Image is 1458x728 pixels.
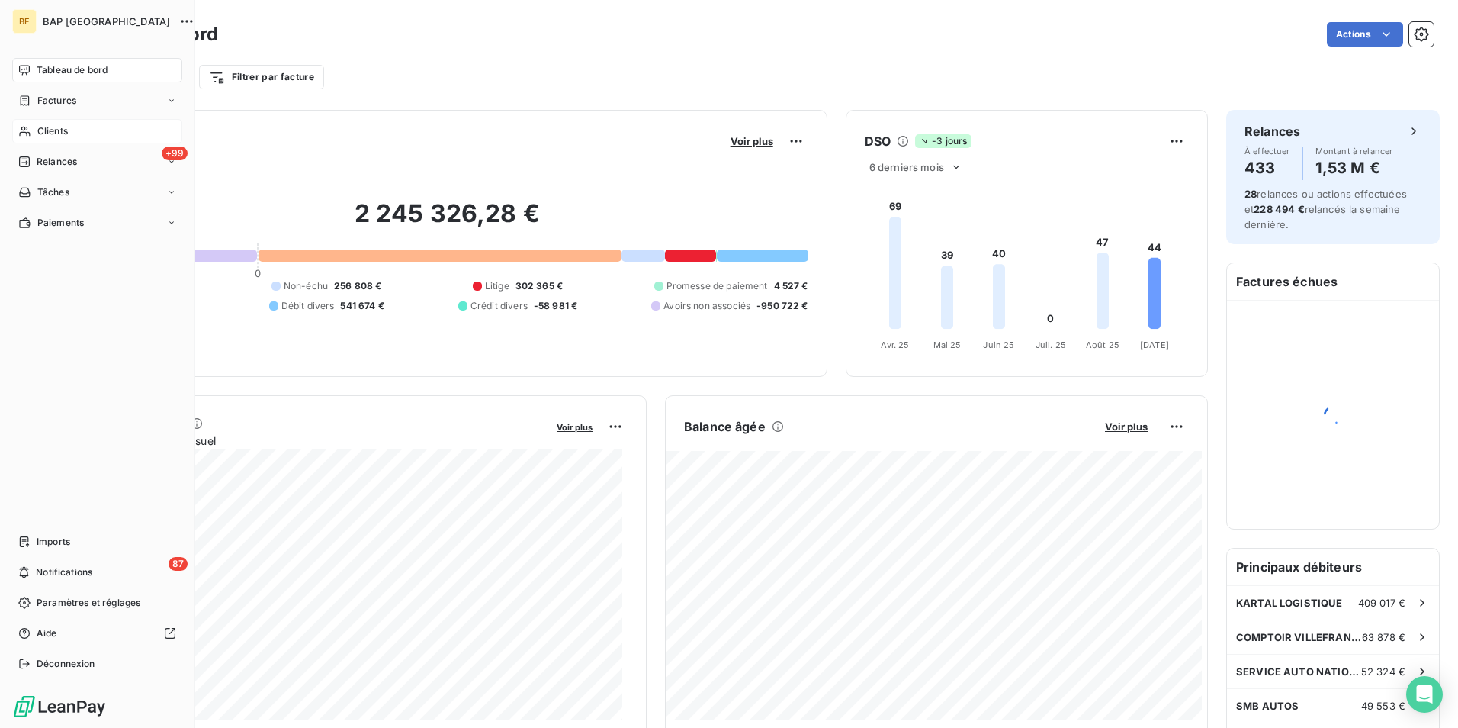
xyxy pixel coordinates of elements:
span: SMB AUTOS [1236,700,1299,712]
span: Clients [37,124,68,138]
span: 302 365 € [515,279,563,293]
span: 228 494 € [1254,203,1304,215]
span: Paiements [37,216,84,230]
span: Voir plus [731,135,773,147]
span: -58 981 € [534,299,577,313]
span: COMPTOIR VILLEFRANCHE [1236,631,1362,643]
span: Litige [485,279,509,293]
button: Filtrer par facture [199,65,324,89]
span: relances ou actions effectuées et relancés la semaine dernière. [1244,188,1407,230]
span: Déconnexion [37,657,95,671]
span: Relances [37,155,77,169]
img: Logo LeanPay [12,694,107,719]
tspan: Avr. 25 [881,340,909,350]
span: 63 878 € [1362,631,1405,643]
span: Chiffre d'affaires mensuel [86,433,546,449]
h4: 1,53 M € [1315,156,1393,180]
span: 52 324 € [1361,665,1405,678]
button: Actions [1327,22,1403,47]
tspan: Août 25 [1086,340,1119,350]
span: Notifications [36,565,92,579]
span: BAP [GEOGRAPHIC_DATA] [43,15,170,27]
span: Débit divers [281,299,335,313]
span: -3 jours [915,134,971,148]
span: Imports [37,535,70,549]
span: Tableau de bord [37,63,108,77]
button: Voir plus [1100,420,1152,433]
span: Paramètres et réglages [37,596,140,610]
span: À effectuer [1244,147,1290,156]
h4: 433 [1244,156,1290,180]
span: Factures [37,94,76,108]
tspan: [DATE] [1140,340,1169,350]
h6: Principaux débiteurs [1227,549,1439,585]
tspan: Mai 25 [933,340,961,350]
h6: Relances [1244,122,1300,140]
tspan: Juin 25 [983,340,1014,350]
span: +99 [162,147,188,160]
div: BF [12,9,37,34]
span: 28 [1244,188,1257,200]
span: Montant à relancer [1315,147,1393,156]
span: SERVICE AUTO NATIONALE 6 [1236,665,1361,678]
h6: Factures échues [1227,263,1439,300]
span: 0 [255,267,261,279]
span: Voir plus [1105,420,1148,433]
span: Tâches [37,185,69,199]
span: 409 017 € [1358,597,1405,609]
span: Avoirs non associés [663,299,750,313]
h6: DSO [865,132,891,150]
a: Aide [12,621,182,646]
h2: 2 245 326,28 € [86,198,808,244]
button: Voir plus [726,134,778,148]
span: Non-échu [284,279,328,293]
h6: Balance âgée [684,417,766,436]
span: Promesse de paiement [666,279,768,293]
span: -950 722 € [756,299,808,313]
span: 256 808 € [334,279,381,293]
span: 6 derniers mois [869,161,944,173]
span: Voir plus [557,422,593,433]
span: 4 527 € [774,279,808,293]
span: KARTAL LOGISTIQUE [1236,597,1343,609]
span: 541 674 € [340,299,384,313]
span: 49 553 € [1361,700,1405,712]
button: Voir plus [552,420,597,433]
tspan: Juil. 25 [1036,340,1066,350]
div: Open Intercom Messenger [1406,676,1443,713]
span: Crédit divers [470,299,528,313]
span: 87 [169,557,188,571]
span: Aide [37,627,57,640]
